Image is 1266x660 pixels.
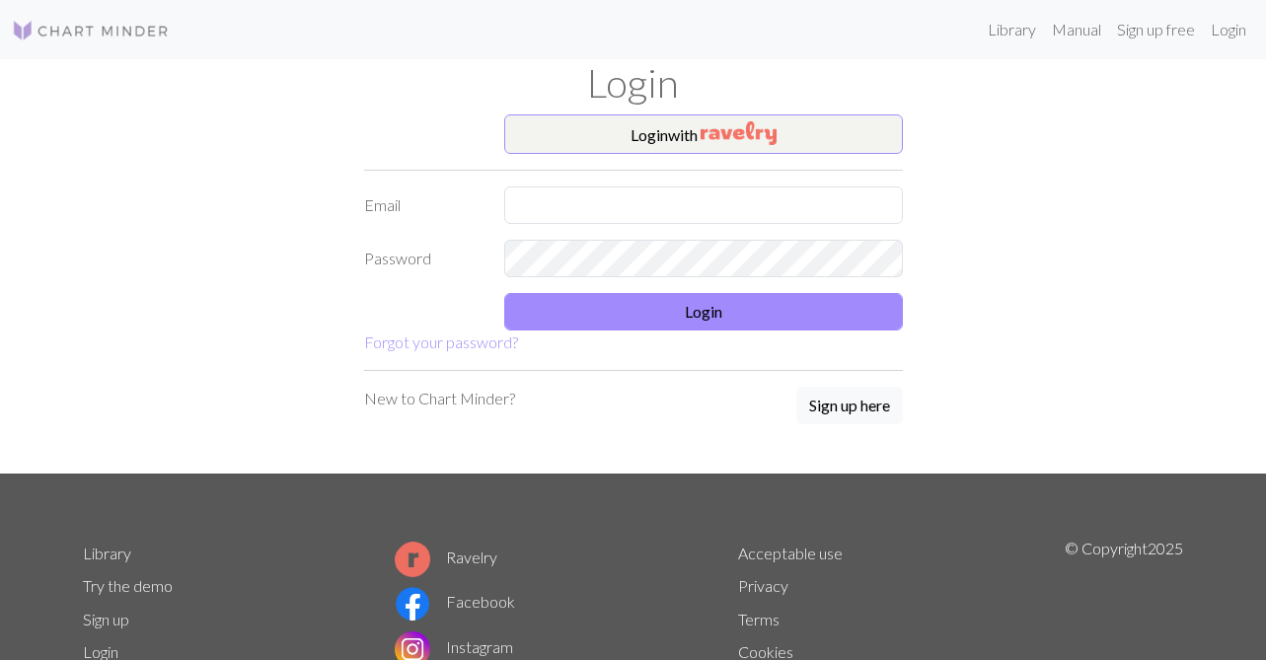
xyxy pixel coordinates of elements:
[738,576,788,595] a: Privacy
[1044,10,1109,49] a: Manual
[738,544,843,562] a: Acceptable use
[395,637,513,656] a: Instagram
[12,19,170,42] img: Logo
[980,10,1044,49] a: Library
[701,121,777,145] img: Ravelry
[796,387,903,424] button: Sign up here
[395,586,430,622] img: Facebook logo
[364,387,515,410] p: New to Chart Minder?
[1109,10,1203,49] a: Sign up free
[1203,10,1254,49] a: Login
[796,387,903,426] a: Sign up here
[395,592,515,611] a: Facebook
[352,186,493,224] label: Email
[738,610,780,628] a: Terms
[83,610,129,628] a: Sign up
[71,59,1196,107] h1: Login
[504,114,903,154] button: Loginwith
[395,548,497,566] a: Ravelry
[504,293,903,330] button: Login
[352,240,493,277] label: Password
[83,576,173,595] a: Try the demo
[395,542,430,577] img: Ravelry logo
[364,332,518,351] a: Forgot your password?
[83,544,131,562] a: Library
